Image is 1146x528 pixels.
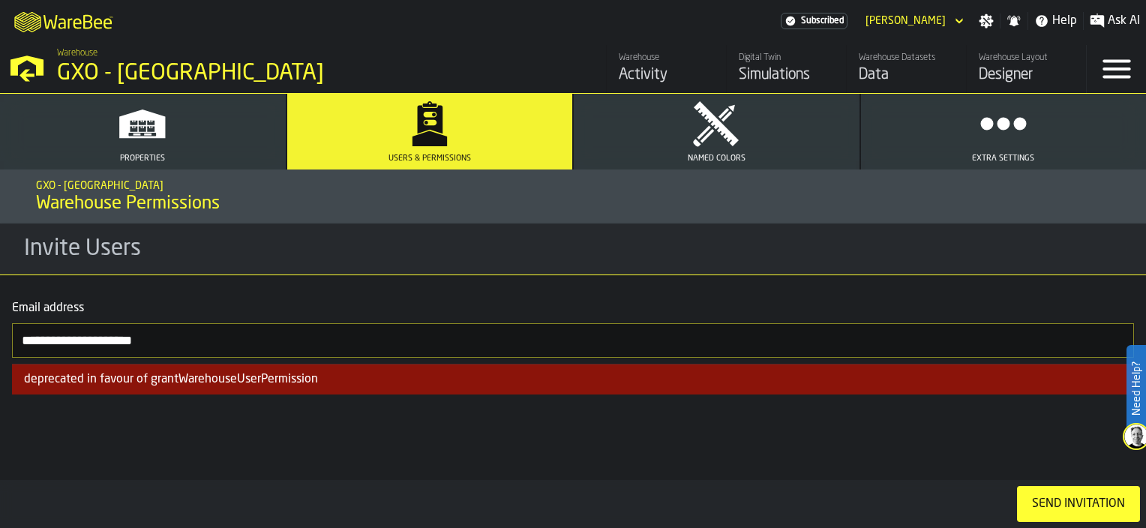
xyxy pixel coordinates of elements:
[12,299,1134,317] div: Email address
[966,45,1086,93] a: link-to-/wh/i/ae0cd702-8cb1-4091-b3be-0aee77957c79/designer
[1087,45,1146,93] label: button-toggle-Menu
[36,192,220,216] span: Warehouse Permissions
[973,13,1000,28] label: button-toggle-Settings
[1108,12,1140,30] span: Ask AI
[1052,12,1077,30] span: Help
[1084,12,1146,30] label: button-toggle-Ask AI
[979,64,1074,85] div: Designer
[859,12,967,30] div: DropdownMenuValue-Jack Collinson
[1000,13,1027,28] label: button-toggle-Notifications
[739,52,834,63] div: Digital Twin
[36,177,1110,192] h2: Sub Title
[388,154,471,163] span: Users & Permissions
[1128,346,1144,430] label: Need Help?
[57,60,462,87] div: GXO - [GEOGRAPHIC_DATA]
[739,64,834,85] div: Simulations
[979,52,1074,63] div: Warehouse Layout
[859,52,954,63] div: Warehouse Datasets
[12,299,1134,364] label: button-toolbar-Email address
[688,154,745,163] span: Named Colors
[619,64,714,85] div: Activity
[12,364,1134,394] div: deprecated in favour of grantWarehouseUserPermission
[57,48,97,58] span: Warehouse
[1026,495,1131,513] div: Send Invitation
[859,64,954,85] div: Data
[1017,486,1140,522] button: button-Send Invitation
[972,154,1034,163] span: Extra Settings
[781,13,847,29] div: Menu Subscription
[606,45,726,93] a: link-to-/wh/i/ae0cd702-8cb1-4091-b3be-0aee77957c79/feed/
[726,45,846,93] a: link-to-/wh/i/ae0cd702-8cb1-4091-b3be-0aee77957c79/simulations
[619,52,714,63] div: Warehouse
[781,13,847,29] a: link-to-/wh/i/ae0cd702-8cb1-4091-b3be-0aee77957c79/settings/billing
[12,323,1134,358] input: button-toolbar-Email address
[120,154,165,163] span: Properties
[12,235,141,262] span: Invite Users
[801,16,844,26] span: Subscribed
[1028,12,1083,30] label: button-toggle-Help
[865,15,946,27] div: DropdownMenuValue-Jack Collinson
[846,45,966,93] a: link-to-/wh/i/ae0cd702-8cb1-4091-b3be-0aee77957c79/data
